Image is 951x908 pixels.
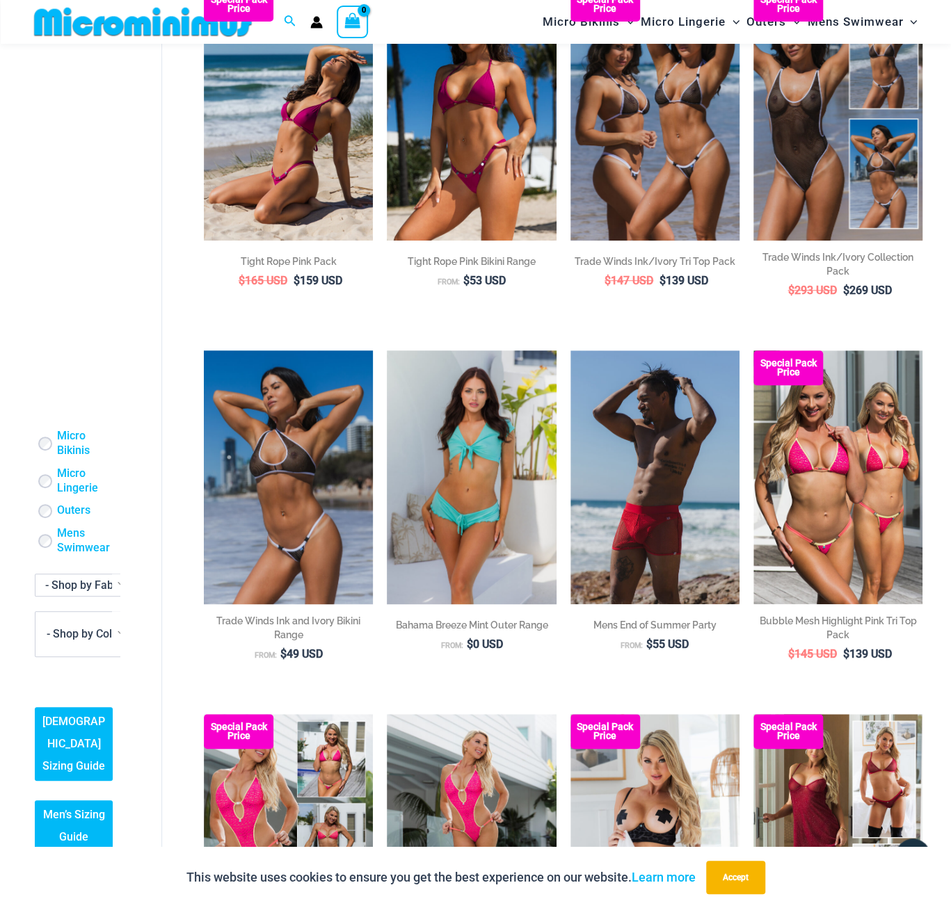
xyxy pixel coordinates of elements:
[706,861,765,894] button: Accept
[539,4,637,40] a: Micro BikinisMenu ToggleMenu Toggle
[726,4,740,40] span: Menu Toggle
[788,284,836,297] bdi: 293 USD
[57,430,110,459] a: Micro Bikinis
[35,574,131,596] span: - Shop by Fabric
[387,618,556,632] h2: Bahama Breeze Mint Outer Range
[605,274,653,287] bdi: 147 USD
[543,4,620,40] span: Micro Bikinis
[47,628,122,641] span: - Shop by Color
[29,6,257,38] img: MM SHOP LOGO FLAT
[570,618,740,637] a: Mens End of Summer Party
[605,274,611,287] span: $
[788,284,794,297] span: $
[204,350,373,604] a: Tradewinds Ink and Ivory 384 Halter 453 Micro 02Tradewinds Ink and Ivory 384 Halter 453 Micro 01T...
[646,638,653,651] span: $
[466,638,472,651] span: $
[570,722,640,740] b: Special Pack Price
[438,277,460,286] span: From:
[57,504,90,519] a: Outers
[239,274,245,287] span: $
[280,647,323,660] bdi: 49 USD
[35,47,160,325] iframe: TrustedSite Certified
[746,4,786,40] span: Outers
[753,250,922,278] h2: Trade Winds Ink/Ivory Collection Pack
[646,638,689,651] bdi: 55 USD
[753,350,922,604] img: Tri Top Pack F
[570,350,740,604] img: Aruba Red 008 Zip Trunk 02v2
[786,4,800,40] span: Menu Toggle
[57,527,110,556] a: Mens Swimwear
[280,647,287,660] span: $
[239,274,287,287] bdi: 165 USD
[35,801,113,852] a: Men’s Sizing Guide
[204,614,373,642] h2: Trade Winds Ink and Ivory Bikini Range
[842,647,891,660] bdi: 139 USD
[842,284,849,297] span: $
[804,4,920,40] a: Mens SwimwearMenu ToggleMenu Toggle
[537,2,923,42] nav: Site Navigation
[204,614,373,647] a: Trade Winds Ink and Ivory Bikini Range
[310,16,323,29] a: Account icon link
[294,274,342,287] bdi: 159 USD
[753,614,922,642] h2: Bubble Mesh Highlight Pink Tri Top Pack
[842,647,849,660] span: $
[284,13,296,31] a: Search icon link
[387,618,556,637] a: Bahama Breeze Mint Outer Range
[842,284,891,297] bdi: 269 USD
[387,254,556,268] h2: Tight Rope Pink Bikini Range
[440,641,463,650] span: From:
[204,350,373,604] img: Tradewinds Ink and Ivory 384 Halter 453 Micro 02
[788,647,836,660] bdi: 145 USD
[387,350,556,604] a: Bahama Breeze Mint 9116 Crop Top 5119 Shorts 01v2Bahama Breeze Mint 9116 Crop Top 5119 Shorts 04v...
[57,467,110,496] a: Micro Lingerie
[637,4,743,40] a: Micro LingerieMenu ToggleMenu Toggle
[255,651,277,660] span: From:
[743,4,804,40] a: OutersMenu ToggleMenu Toggle
[570,254,740,273] a: Trade Winds Ink/Ivory Tri Top Pack
[204,254,373,268] h2: Tight Rope Pink Pack
[204,722,273,740] b: Special Pack Price
[753,614,922,647] a: Bubble Mesh Highlight Pink Tri Top Pack
[204,254,373,273] a: Tight Rope Pink Pack
[294,274,300,287] span: $
[903,4,917,40] span: Menu Toggle
[35,574,132,597] span: - Shop by Fabric
[620,4,634,40] span: Menu Toggle
[570,254,740,268] h2: Trade Winds Ink/Ivory Tri Top Pack
[35,612,131,656] span: - Shop by Color
[753,250,922,283] a: Trade Winds Ink/Ivory Collection Pack
[45,578,126,592] span: - Shop by Fabric
[753,359,823,377] b: Special Pack Price
[753,722,823,740] b: Special Pack Price
[621,641,643,650] span: From:
[35,611,132,657] span: - Shop by Color
[632,870,696,884] a: Learn more
[463,274,470,287] span: $
[660,274,708,287] bdi: 139 USD
[807,4,903,40] span: Mens Swimwear
[35,708,113,781] a: [DEMOGRAPHIC_DATA] Sizing Guide
[660,274,666,287] span: $
[570,618,740,632] h2: Mens End of Summer Party
[466,638,502,651] bdi: 0 USD
[463,274,506,287] bdi: 53 USD
[337,6,369,38] a: View Shopping Cart, empty
[753,350,922,604] a: Tri Top Pack F Tri Top Pack BTri Top Pack B
[387,350,556,604] img: Bahama Breeze Mint 9116 Crop Top 5119 Shorts 01v2
[570,350,740,604] a: Aruba Red 008 Zip Trunk 02v2Aruba Red 008 Zip Trunk 03Aruba Red 008 Zip Trunk 03
[186,867,696,888] p: This website uses cookies to ensure you get the best experience on our website.
[788,647,794,660] span: $
[641,4,726,40] span: Micro Lingerie
[387,254,556,273] a: Tight Rope Pink Bikini Range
